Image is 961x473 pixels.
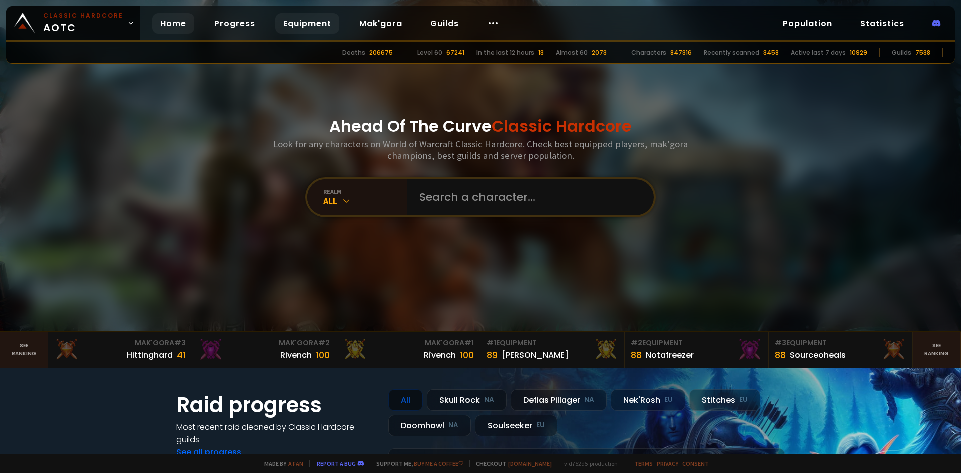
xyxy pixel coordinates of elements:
h1: Ahead Of The Curve [329,114,632,138]
div: Hittinghard [127,349,173,361]
a: Progress [206,13,263,34]
a: Population [775,13,840,34]
a: Mak'gora [351,13,410,34]
div: Characters [631,48,666,57]
h4: Most recent raid cleaned by Classic Hardcore guilds [176,421,376,446]
div: 2073 [592,48,607,57]
div: In the last 12 hours [476,48,534,57]
div: 3458 [763,48,779,57]
div: Sourceoheals [790,349,846,361]
div: Rîvench [424,349,456,361]
span: v. d752d5 - production [558,460,618,467]
div: Stitches [689,389,760,411]
div: 100 [316,348,330,362]
div: [PERSON_NAME] [502,349,569,361]
div: 10929 [850,48,867,57]
a: Consent [682,460,709,467]
div: Recently scanned [704,48,759,57]
div: Skull Rock [427,389,507,411]
div: Doomhowl [388,415,471,436]
div: Guilds [892,48,911,57]
div: Equipment [631,338,762,348]
div: Deaths [342,48,365,57]
div: Defias Pillager [511,389,607,411]
div: Mak'Gora [54,338,186,348]
div: Mak'Gora [342,338,474,348]
span: Classic Hardcore [492,115,632,137]
h3: Look for any characters on World of Warcraft Classic Hardcore. Check best equipped players, mak'g... [269,138,692,161]
small: NA [584,395,594,405]
a: Privacy [657,460,678,467]
div: All [323,195,407,207]
small: EU [536,420,545,430]
a: Statistics [852,13,912,34]
a: [DOMAIN_NAME] [508,460,552,467]
a: Seeranking [913,332,961,368]
a: Classic HardcoreAOTC [6,6,140,40]
span: Support me, [370,460,463,467]
div: All [388,389,423,411]
div: Equipment [487,338,618,348]
span: Made by [258,460,303,467]
span: # 2 [318,338,330,348]
a: Equipment [275,13,339,34]
a: Home [152,13,194,34]
div: Mak'Gora [198,338,330,348]
a: Report a bug [317,460,356,467]
span: # 3 [174,338,186,348]
div: 88 [631,348,642,362]
div: 88 [775,348,786,362]
span: Checkout [469,460,552,467]
a: Guilds [422,13,467,34]
div: 7538 [915,48,930,57]
span: AOTC [43,11,123,35]
small: NA [484,395,494,405]
div: realm [323,188,407,195]
div: 206675 [369,48,393,57]
a: Mak'Gora#2Rivench100 [192,332,336,368]
div: 89 [487,348,498,362]
small: NA [448,420,458,430]
input: Search a character... [413,179,642,215]
div: Notafreezer [646,349,694,361]
div: 13 [538,48,544,57]
span: # 1 [464,338,474,348]
a: Buy me a coffee [414,460,463,467]
div: 847316 [670,48,692,57]
div: 100 [460,348,474,362]
a: Terms [634,460,653,467]
div: 41 [177,348,186,362]
a: Mak'Gora#1Rîvench100 [336,332,480,368]
a: #3Equipment88Sourceoheals [769,332,913,368]
small: EU [739,395,748,405]
a: Mak'Gora#3Hittinghard41 [48,332,192,368]
span: # 1 [487,338,496,348]
a: #1Equipment89[PERSON_NAME] [480,332,625,368]
div: Rivench [280,349,312,361]
h1: Raid progress [176,389,376,421]
div: Almost 60 [556,48,588,57]
div: Active last 7 days [791,48,846,57]
div: 67241 [446,48,464,57]
div: Level 60 [417,48,442,57]
small: Classic Hardcore [43,11,123,20]
div: Equipment [775,338,906,348]
a: a fan [288,460,303,467]
span: # 2 [631,338,642,348]
div: Nek'Rosh [611,389,685,411]
span: # 3 [775,338,786,348]
small: EU [664,395,673,405]
a: See all progress [176,446,241,458]
a: #2Equipment88Notafreezer [625,332,769,368]
div: Soulseeker [475,415,557,436]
